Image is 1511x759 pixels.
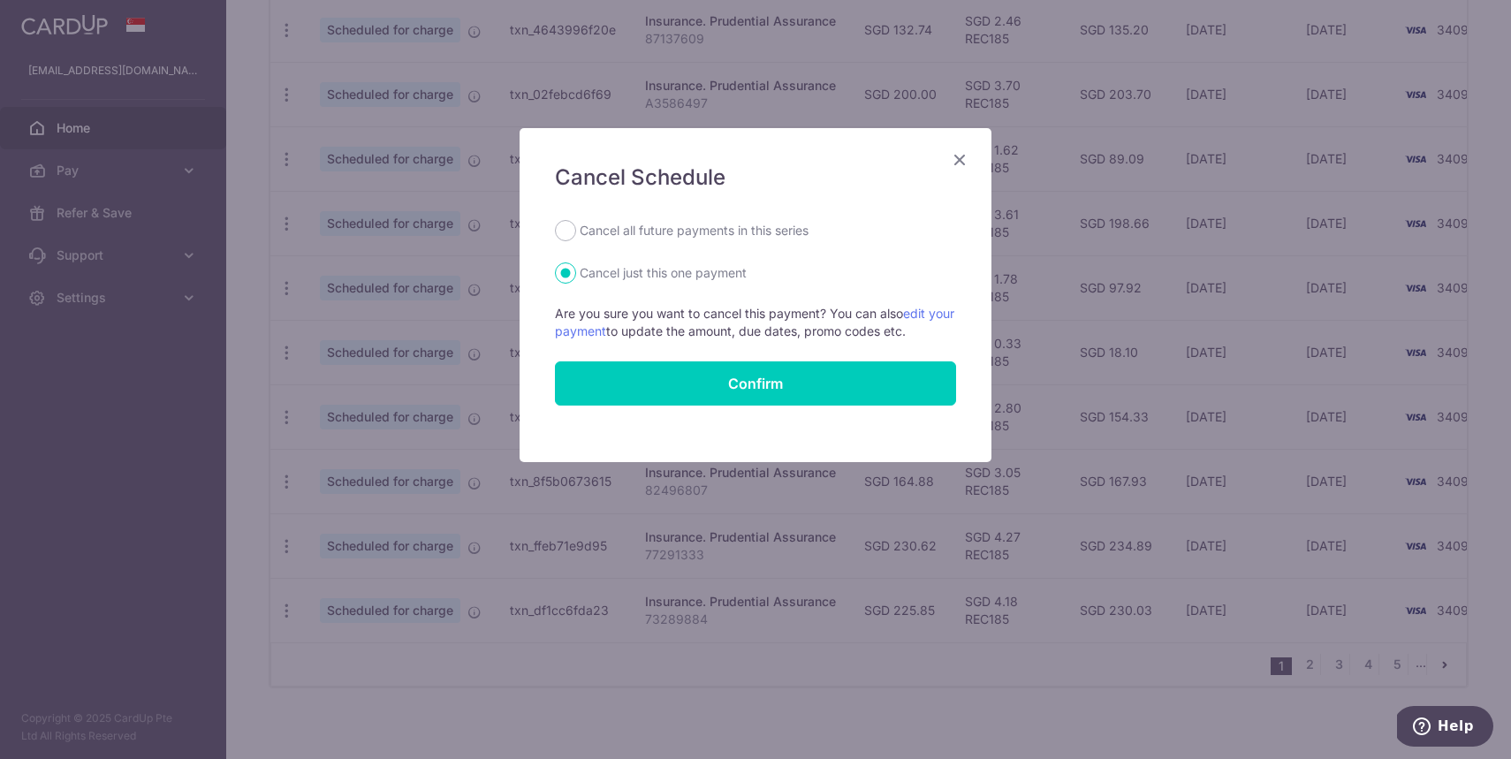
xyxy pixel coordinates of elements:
button: Confirm [555,361,956,406]
h5: Cancel Schedule [555,163,956,192]
p: Are you sure you want to cancel this payment? You can also to update the amount, due dates, promo... [555,305,956,340]
label: Cancel just this one payment [580,262,747,284]
iframe: Opens a widget where you can find more information [1397,706,1493,750]
label: Cancel all future payments in this series [580,220,809,241]
button: Close [949,149,970,171]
